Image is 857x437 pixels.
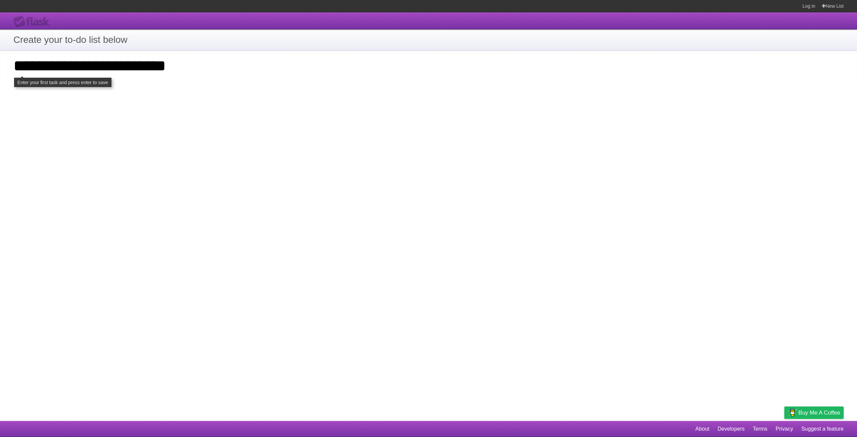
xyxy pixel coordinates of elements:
h1: Create your to-do list below [13,33,844,47]
a: Buy me a coffee [784,407,844,419]
a: Developers [717,423,745,435]
a: Privacy [776,423,793,435]
a: About [695,423,709,435]
a: Suggest a feature [801,423,844,435]
a: Terms [753,423,768,435]
span: Buy me a coffee [798,407,840,419]
img: Buy me a coffee [788,407,797,418]
div: Flask [13,16,54,28]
